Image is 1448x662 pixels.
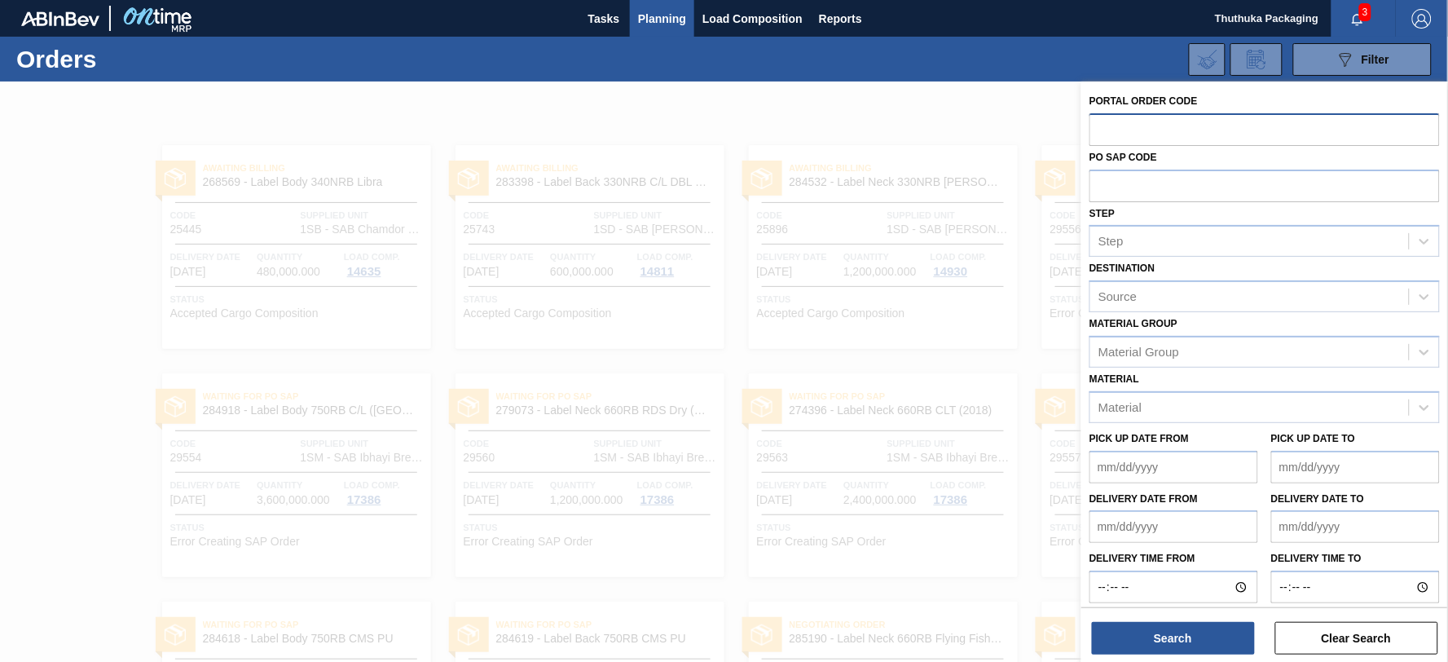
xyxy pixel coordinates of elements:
[1098,400,1142,414] div: Material
[1089,547,1258,571] label: Delivery time from
[1089,493,1198,505] label: Delivery Date from
[1089,603,1207,623] label: Show pending items
[21,11,99,26] img: TNhmsLtSVTkK8tSr43FrP2fwEKptu5GPRR3wAAAABJRU5ErkJggg==
[1089,510,1258,543] input: mm/dd/yyyy
[1098,345,1179,359] div: Material Group
[1271,510,1440,543] input: mm/dd/yyyy
[1089,95,1198,107] label: Portal Order Code
[1089,318,1177,329] label: Material Group
[16,50,257,68] h1: Orders
[702,9,803,29] span: Load Composition
[638,9,686,29] span: Planning
[586,9,622,29] span: Tasks
[1189,43,1226,76] div: Import Order Negotiation
[1359,3,1371,21] span: 3
[1089,433,1189,444] label: Pick up Date from
[1293,43,1432,76] button: Filter
[1089,208,1115,219] label: Step
[1271,547,1440,571] label: Delivery time to
[1271,433,1355,444] label: Pick up Date to
[819,9,862,29] span: Reports
[1089,373,1139,385] label: Material
[1089,263,1155,274] label: Destination
[1089,152,1157,163] label: PO SAP Code
[1331,7,1384,30] button: Notifications
[1230,43,1283,76] div: Order Review Request
[1271,451,1440,483] input: mm/dd/yyyy
[1089,451,1258,483] input: mm/dd/yyyy
[1271,493,1364,505] label: Delivery Date to
[1362,53,1389,66] span: Filter
[1098,235,1124,249] div: Step
[1098,290,1138,304] div: Source
[1412,9,1432,29] img: Logout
